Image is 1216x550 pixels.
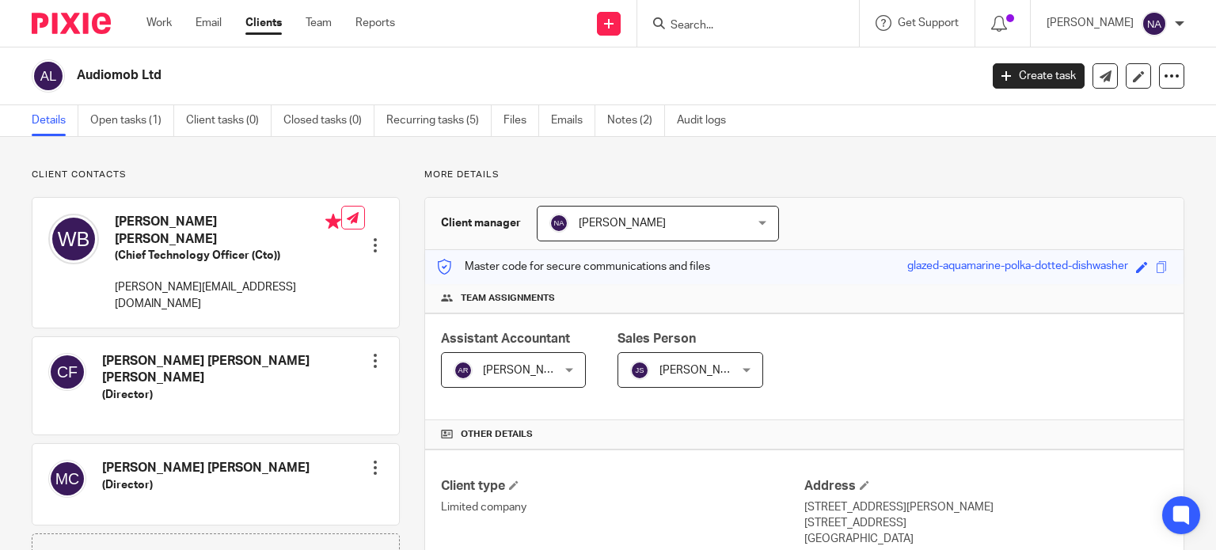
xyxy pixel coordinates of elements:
[48,214,99,264] img: svg%3E
[1142,11,1167,36] img: svg%3E
[461,292,555,305] span: Team assignments
[804,515,1168,531] p: [STREET_ADDRESS]
[90,105,174,136] a: Open tasks (1)
[549,214,568,233] img: svg%3E
[102,460,310,476] h4: [PERSON_NAME] [PERSON_NAME]
[48,353,86,391] img: svg%3E
[1047,15,1134,31] p: [PERSON_NAME]
[441,332,570,345] span: Assistant Accountant
[196,15,222,31] a: Email
[115,214,341,248] h4: [PERSON_NAME] [PERSON_NAME]
[355,15,395,31] a: Reports
[607,105,665,136] a: Notes (2)
[898,17,959,28] span: Get Support
[102,477,310,493] h5: (Director)
[325,214,341,229] i: Primary
[245,15,282,31] a: Clients
[551,105,595,136] a: Emails
[386,105,492,136] a: Recurring tasks (5)
[115,248,341,264] h5: (Chief Technology Officer (Cto))
[441,215,521,231] h3: Client manager
[993,63,1085,89] a: Create task
[907,258,1128,276] div: glazed-aquamarine-polka-dotted-dishwasher
[424,169,1184,181] p: More details
[659,365,747,376] span: [PERSON_NAME]
[102,387,367,403] h5: (Director)
[115,279,341,312] p: [PERSON_NAME][EMAIL_ADDRESS][DOMAIN_NAME]
[102,353,367,387] h4: [PERSON_NAME] [PERSON_NAME] [PERSON_NAME]
[579,218,666,229] span: [PERSON_NAME]
[32,105,78,136] a: Details
[461,428,533,441] span: Other details
[669,19,811,33] input: Search
[617,332,696,345] span: Sales Person
[146,15,172,31] a: Work
[454,361,473,380] img: svg%3E
[32,13,111,34] img: Pixie
[32,59,65,93] img: svg%3E
[630,361,649,380] img: svg%3E
[441,478,804,495] h4: Client type
[77,67,791,84] h2: Audiomob Ltd
[306,15,332,31] a: Team
[483,365,570,376] span: [PERSON_NAME]
[437,259,710,275] p: Master code for secure communications and files
[441,499,804,515] p: Limited company
[804,478,1168,495] h4: Address
[677,105,738,136] a: Audit logs
[283,105,374,136] a: Closed tasks (0)
[804,499,1168,515] p: [STREET_ADDRESS][PERSON_NAME]
[804,531,1168,547] p: [GEOGRAPHIC_DATA]
[32,169,400,181] p: Client contacts
[186,105,272,136] a: Client tasks (0)
[503,105,539,136] a: Files
[48,460,86,498] img: svg%3E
